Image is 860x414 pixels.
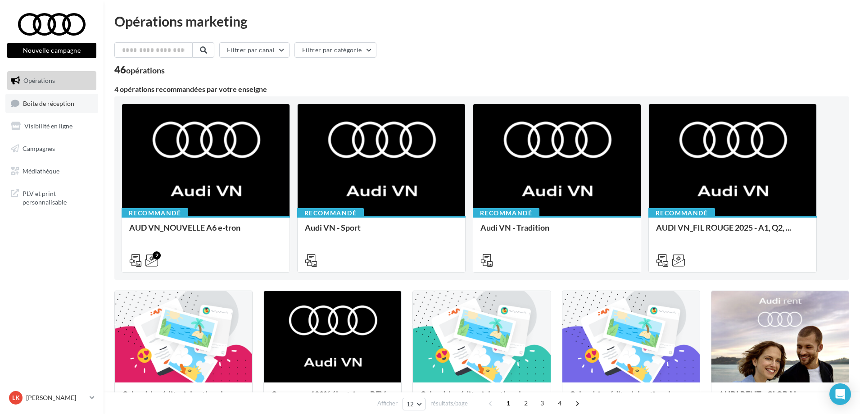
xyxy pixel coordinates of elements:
[407,400,414,408] span: 12
[5,94,98,113] a: Boîte de réception
[23,77,55,84] span: Opérations
[23,187,93,207] span: PLV et print personnalisable
[297,208,364,218] div: Recommandé
[122,389,241,399] span: Calendrier éditorial national : se...
[473,208,539,218] div: Recommandé
[12,393,20,402] span: LK
[377,399,398,408] span: Afficher
[23,145,55,152] span: Campagnes
[7,43,96,58] button: Nouvelle campagne
[430,399,468,408] span: résultats/page
[480,223,549,232] span: Audi VN - Tradition
[126,66,165,74] div: opérations
[5,139,98,158] a: Campagnes
[656,223,791,232] span: AUDI VN_FIL ROUGE 2025 - A1, Q2, ...
[114,86,849,93] div: 4 opérations recommandées par votre enseigne
[305,223,361,232] span: Audi VN - Sport
[570,389,689,399] span: Calendrier éditorial national : se...
[114,14,849,28] div: Opérations marketing
[24,122,72,130] span: Visibilité en ligne
[23,99,74,107] span: Boîte de réception
[829,383,851,405] div: Open Intercom Messenger
[420,389,539,399] span: Calendrier éditorial national : se...
[114,65,165,75] div: 46
[552,396,567,410] span: 4
[7,389,96,406] a: LK [PERSON_NAME]
[519,396,533,410] span: 2
[23,167,59,174] span: Médiathèque
[129,223,240,232] span: AUD VN_NOUVELLE A6 e-tron
[5,162,98,181] a: Médiathèque
[5,117,98,136] a: Visibilité en ligne
[122,208,188,218] div: Recommandé
[5,71,98,90] a: Opérations
[219,42,290,58] button: Filtrer par canal
[648,208,715,218] div: Recommandé
[26,393,86,402] p: [PERSON_NAME]
[294,42,376,58] button: Filtrer par catégorie
[501,396,516,410] span: 1
[5,184,98,210] a: PLV et print personnalisable
[403,398,425,410] button: 12
[153,251,161,259] div: 2
[535,396,549,410] span: 3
